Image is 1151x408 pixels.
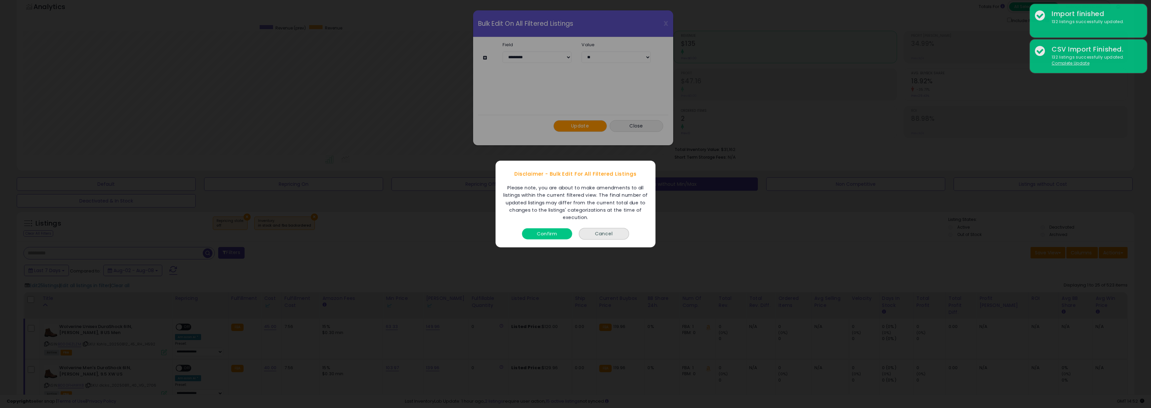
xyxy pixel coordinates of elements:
[496,164,655,184] div: Disclaimer - Bulk Edit For All Filtered Listings
[499,184,652,221] div: Please note, you are about to make amendments to all listings within the current filtered view. T...
[1047,54,1142,67] div: 132 listings successfully updated.
[522,228,572,239] button: Confirm
[1047,9,1142,19] div: Import finished
[579,228,629,240] button: Cancel
[1052,60,1089,66] u: Complete Update
[1047,45,1142,54] div: CSV Import Finished.
[1047,19,1142,25] div: 132 listings successfully updated.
